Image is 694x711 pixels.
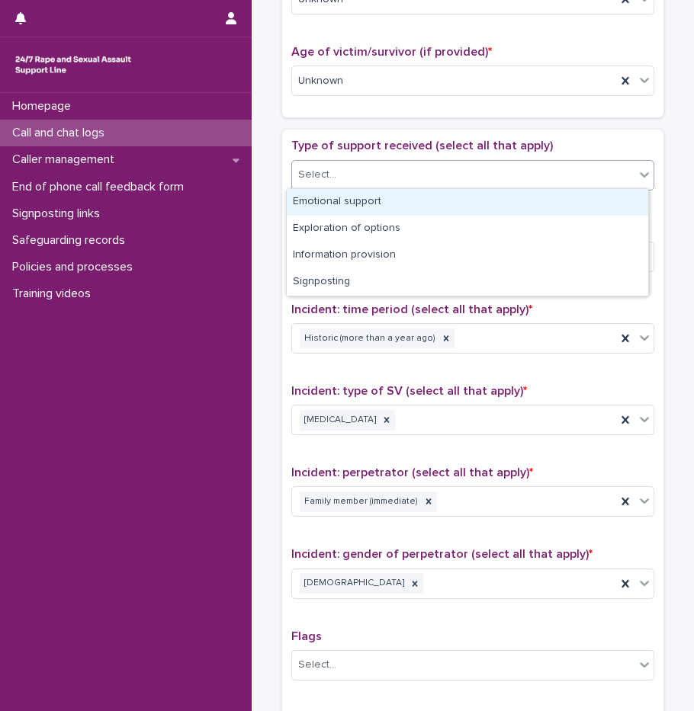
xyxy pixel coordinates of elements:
[291,466,533,479] span: Incident: perpetrator (select all that apply)
[6,126,117,140] p: Call and chat logs
[6,287,103,301] p: Training videos
[291,139,553,152] span: Type of support received (select all that apply)
[287,216,648,242] div: Exploration of options
[6,152,127,167] p: Caller management
[300,410,378,431] div: [MEDICAL_DATA]
[287,242,648,269] div: Information provision
[6,99,83,114] p: Homepage
[287,189,648,216] div: Emotional support
[291,630,322,642] span: Flags
[6,180,196,194] p: End of phone call feedback form
[6,233,137,248] p: Safeguarding records
[298,73,343,89] span: Unknown
[291,548,593,560] span: Incident: gender of perpetrator (select all that apply)
[291,46,492,58] span: Age of victim/survivor (if provided)
[300,573,406,594] div: [DEMOGRAPHIC_DATA]
[287,269,648,296] div: Signposting
[298,657,336,673] div: Select...
[291,303,532,315] span: Incident: time period (select all that apply)
[300,492,420,512] div: Family member (immediate)
[291,385,527,397] span: Incident: type of SV (select all that apply)
[6,260,145,274] p: Policies and processes
[298,167,336,183] div: Select...
[6,207,112,221] p: Signposting links
[300,328,438,349] div: Historic (more than a year ago)
[12,50,134,80] img: rhQMoQhaT3yELyF149Cw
